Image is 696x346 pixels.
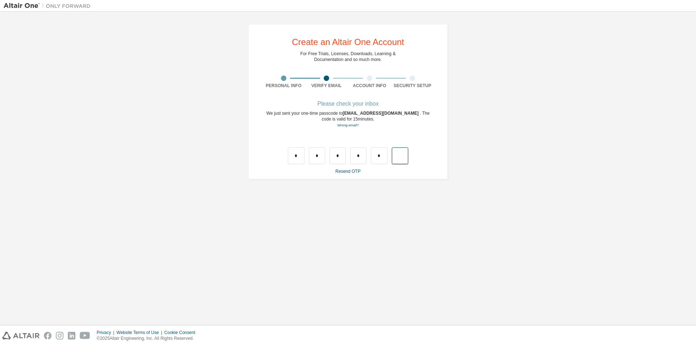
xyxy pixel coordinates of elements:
img: Altair One [4,2,94,9]
img: altair_logo.svg [2,332,40,339]
div: Verify Email [305,83,348,89]
img: facebook.svg [44,332,51,339]
div: Privacy [97,330,116,335]
a: Go back to the registration form [337,123,359,127]
a: Resend OTP [335,169,360,174]
img: linkedin.svg [68,332,75,339]
div: Personal Info [262,83,305,89]
div: Cookie Consent [164,330,199,335]
div: Create an Altair One Account [292,38,404,46]
div: For Free Trials, Licenses, Downloads, Learning & Documentation and so much more. [301,51,396,62]
div: We just sent your one-time passcode to . The code is valid for 15 minutes. [262,110,434,128]
div: Website Terms of Use [116,330,164,335]
img: instagram.svg [56,332,63,339]
div: Account Info [348,83,391,89]
img: youtube.svg [80,332,90,339]
span: [EMAIL_ADDRESS][DOMAIN_NAME] [343,111,420,116]
p: © 2025 Altair Engineering, Inc. All Rights Reserved. [97,335,200,342]
div: Please check your inbox [262,102,434,106]
div: Security Setup [391,83,434,89]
